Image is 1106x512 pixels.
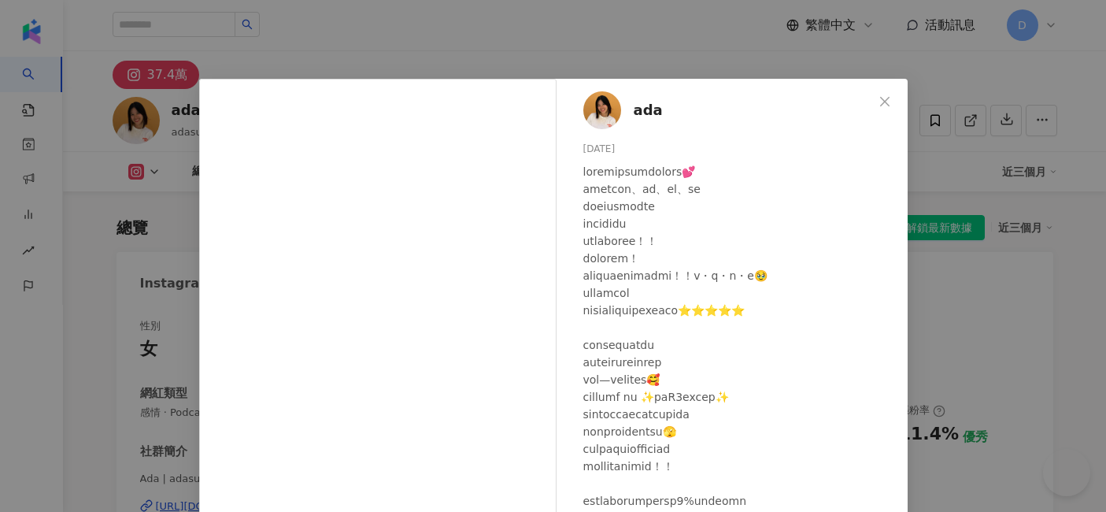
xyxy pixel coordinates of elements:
span: ada [634,99,663,121]
div: [DATE] [583,142,895,157]
a: KOL Avatarada [583,91,873,129]
button: Close [869,86,901,117]
span: close [879,95,891,108]
img: KOL Avatar [583,91,621,129]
